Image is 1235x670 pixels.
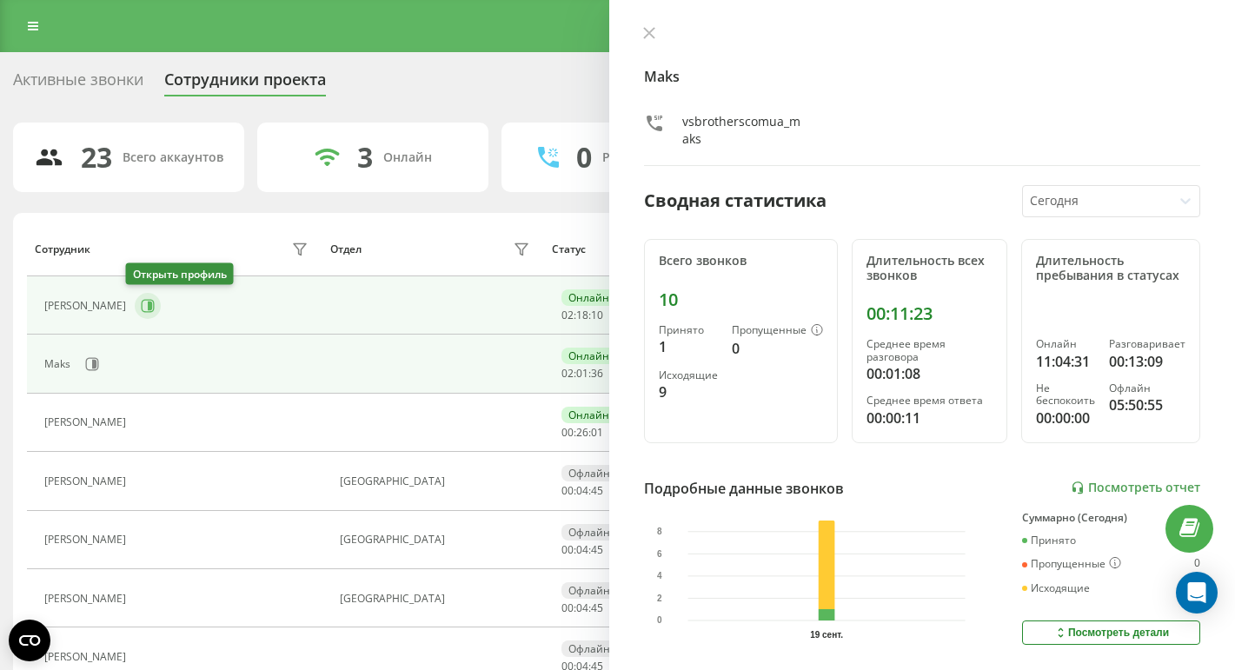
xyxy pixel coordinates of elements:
div: Среднее время ответа [866,395,993,407]
div: Открыть профиль [126,263,234,285]
div: [PERSON_NAME] [44,416,130,428]
div: 0 [576,141,592,174]
div: Активные звонки [13,70,143,97]
div: 0 [1194,557,1200,571]
span: 04 [576,600,588,615]
div: Исходящие [1022,582,1090,594]
div: 3 [357,141,373,174]
span: 04 [576,542,588,557]
div: 00:00:00 [1036,408,1095,428]
div: [PERSON_NAME] [44,300,130,312]
div: Онлайн [383,150,432,165]
div: Open Intercom Messenger [1176,572,1218,614]
div: 0 [732,338,823,359]
span: 00 [561,600,574,615]
div: [GEOGRAPHIC_DATA] [340,534,535,546]
span: 18 [576,308,588,322]
div: vsbrotherscomua_maks [682,113,807,148]
text: 4 [657,571,662,580]
div: : : [561,368,603,380]
div: : : [561,602,603,614]
text: 0 [657,615,662,625]
div: : : [561,485,603,497]
div: 00:11:23 [866,303,993,324]
div: Принято [1022,534,1076,547]
div: Офлайн [561,524,617,541]
div: Принято [659,324,718,336]
div: Длительность пребывания в статусах [1036,254,1185,283]
div: : : [561,544,603,556]
text: 8 [657,526,662,535]
div: 23 [81,141,112,174]
div: Maks [44,358,75,370]
div: : : [561,309,603,322]
div: Всего звонков [659,254,823,269]
div: 00:13:09 [1109,351,1185,372]
div: Пропущенные [732,324,823,338]
a: Посмотреть отчет [1071,481,1200,495]
div: Сводная статистика [644,188,827,214]
div: 00:01:08 [866,363,993,384]
span: 00 [561,483,574,498]
span: 45 [591,600,603,615]
div: Офлайн [561,465,617,481]
div: Офлайн [561,640,617,657]
div: [PERSON_NAME] [44,534,130,546]
div: 00:00:11 [866,408,993,428]
span: 10 [591,308,603,322]
div: Онлайн [561,348,616,364]
span: 04 [576,483,588,498]
div: Пропущенные [1022,557,1121,571]
div: 05:50:55 [1109,395,1185,415]
div: [PERSON_NAME] [44,593,130,605]
div: Офлайн [1109,382,1185,395]
span: 01 [591,425,603,440]
div: [PERSON_NAME] [44,475,130,488]
text: 2 [657,593,662,602]
div: Среднее время разговора [866,338,993,363]
div: Всего аккаунтов [123,150,223,165]
div: Исходящие [659,369,718,381]
div: Разговаривают [602,150,697,165]
div: : : [561,427,603,439]
div: Подробные данные звонков [644,478,844,499]
span: 01 [576,366,588,381]
div: Онлайн [561,407,616,423]
h4: Maks [644,66,1200,87]
button: Посмотреть детали [1022,620,1200,645]
div: Онлайн [561,289,616,306]
text: 19 сент. [810,630,843,640]
span: 00 [561,425,574,440]
span: 02 [561,366,574,381]
text: 6 [657,548,662,558]
span: 26 [576,425,588,440]
div: Офлайн [561,582,617,599]
div: Длительность всех звонков [866,254,993,283]
span: 02 [561,308,574,322]
span: 45 [591,542,603,557]
div: [GEOGRAPHIC_DATA] [340,475,535,488]
div: Статус [552,243,586,255]
div: 1 [659,336,718,357]
div: 9 [659,381,718,402]
div: Разговаривает [1109,338,1185,350]
div: Сотрудники проекта [164,70,326,97]
div: 11:04:31 [1036,351,1095,372]
span: 45 [591,483,603,498]
div: [GEOGRAPHIC_DATA] [340,593,535,605]
div: Посмотреть детали [1053,626,1169,640]
div: Онлайн [1036,338,1095,350]
div: Сотрудник [35,243,90,255]
span: 36 [591,366,603,381]
div: Не беспокоить [1036,382,1095,408]
div: [PERSON_NAME] [44,651,130,663]
div: 10 [659,289,823,310]
div: Суммарно (Сегодня) [1022,512,1200,524]
div: Отдел [330,243,362,255]
button: Open CMP widget [9,620,50,661]
span: 00 [561,542,574,557]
